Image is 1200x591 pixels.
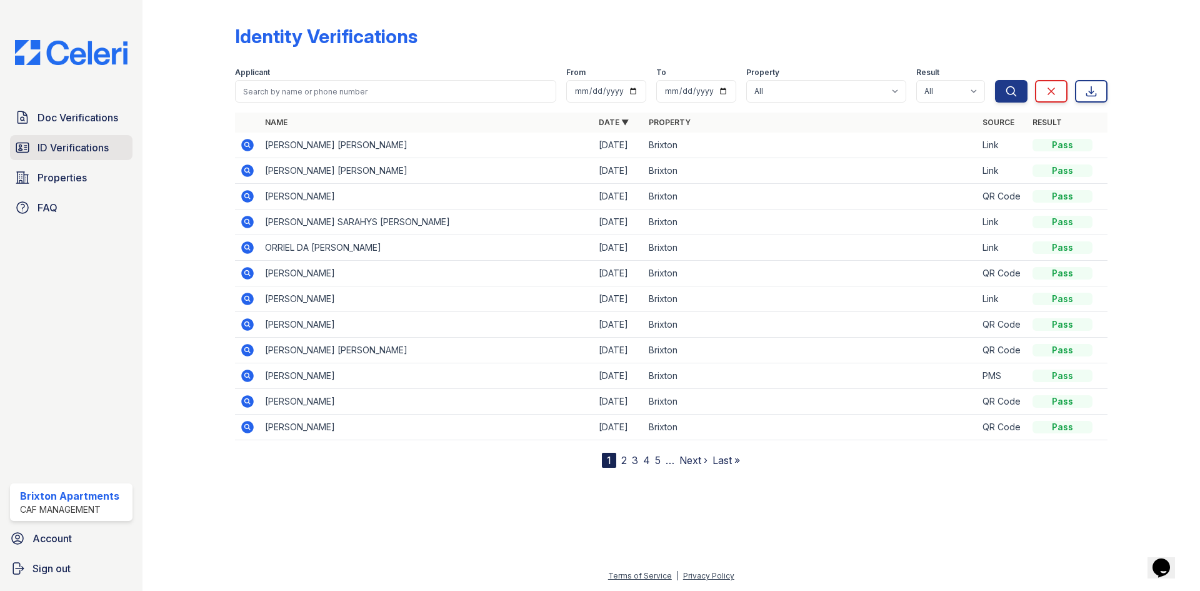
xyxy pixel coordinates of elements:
[1032,370,1092,382] div: Pass
[260,184,594,210] td: [PERSON_NAME]
[977,133,1027,158] td: Link
[644,312,977,338] td: Brixton
[977,210,1027,235] td: Link
[37,110,118,125] span: Doc Verifications
[566,68,586,78] label: From
[594,286,644,312] td: [DATE]
[260,286,594,312] td: [PERSON_NAME]
[644,184,977,210] td: Brixton
[594,158,644,184] td: [DATE]
[1032,318,1092,331] div: Pass
[10,135,132,160] a: ID Verifications
[655,454,661,467] a: 5
[265,118,287,127] a: Name
[5,40,137,65] img: CE_Logo_Blue-a8612792a0a2168367f1c8372b55b34899dd931a85d93a1a3d3e32e68fde9ad4.png
[260,389,594,415] td: [PERSON_NAME]
[10,195,132,220] a: FAQ
[977,286,1027,312] td: Link
[594,363,644,389] td: [DATE]
[594,312,644,338] td: [DATE]
[32,531,72,546] span: Account
[649,118,691,127] a: Property
[20,503,119,516] div: CAF Management
[676,571,679,580] div: |
[644,338,977,363] td: Brixton
[977,184,1027,210] td: QR Code
[977,389,1027,415] td: QR Code
[37,200,57,215] span: FAQ
[644,363,977,389] td: Brixton
[594,261,644,286] td: [DATE]
[260,235,594,261] td: ORRIEL DA [PERSON_NAME]
[260,158,594,184] td: [PERSON_NAME] [PERSON_NAME]
[1032,164,1092,177] div: Pass
[644,389,977,415] td: Brixton
[1032,395,1092,408] div: Pass
[5,556,137,581] a: Sign out
[260,261,594,286] td: [PERSON_NAME]
[260,363,594,389] td: [PERSON_NAME]
[260,415,594,440] td: [PERSON_NAME]
[977,363,1027,389] td: PMS
[644,158,977,184] td: Brixton
[20,488,119,503] div: Brixton Apartments
[977,312,1027,338] td: QR Code
[594,133,644,158] td: [DATE]
[644,261,977,286] td: Brixton
[977,415,1027,440] td: QR Code
[32,561,71,576] span: Sign out
[1032,344,1092,356] div: Pass
[594,338,644,363] td: [DATE]
[235,68,270,78] label: Applicant
[1032,267,1092,280] div: Pass
[594,389,644,415] td: [DATE]
[37,170,87,185] span: Properties
[1032,293,1092,305] div: Pass
[260,210,594,235] td: [PERSON_NAME] SARAHYS [PERSON_NAME]
[977,158,1027,184] td: Link
[644,415,977,440] td: Brixton
[666,453,674,468] span: …
[643,454,650,467] a: 4
[679,454,707,467] a: Next ›
[260,312,594,338] td: [PERSON_NAME]
[982,118,1014,127] a: Source
[683,571,734,580] a: Privacy Policy
[644,286,977,312] td: Brixton
[746,68,779,78] label: Property
[644,133,977,158] td: Brixton
[656,68,666,78] label: To
[599,118,629,127] a: Date ▼
[632,454,638,467] a: 3
[977,338,1027,363] td: QR Code
[260,338,594,363] td: [PERSON_NAME] [PERSON_NAME]
[1032,118,1062,127] a: Result
[594,210,644,235] td: [DATE]
[977,261,1027,286] td: QR Code
[594,184,644,210] td: [DATE]
[977,235,1027,261] td: Link
[594,415,644,440] td: [DATE]
[1032,139,1092,151] div: Pass
[1032,216,1092,228] div: Pass
[10,105,132,130] a: Doc Verifications
[594,235,644,261] td: [DATE]
[916,68,939,78] label: Result
[644,235,977,261] td: Brixton
[235,25,417,48] div: Identity Verifications
[602,453,616,468] div: 1
[1032,190,1092,203] div: Pass
[621,454,627,467] a: 2
[1032,241,1092,254] div: Pass
[260,133,594,158] td: [PERSON_NAME] [PERSON_NAME]
[644,210,977,235] td: Brixton
[1147,541,1187,578] iframe: chat widget
[1032,421,1092,433] div: Pass
[235,80,556,103] input: Search by name or phone number
[608,571,672,580] a: Terms of Service
[10,165,132,190] a: Properties
[712,454,740,467] a: Last »
[37,140,109,155] span: ID Verifications
[5,526,137,551] a: Account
